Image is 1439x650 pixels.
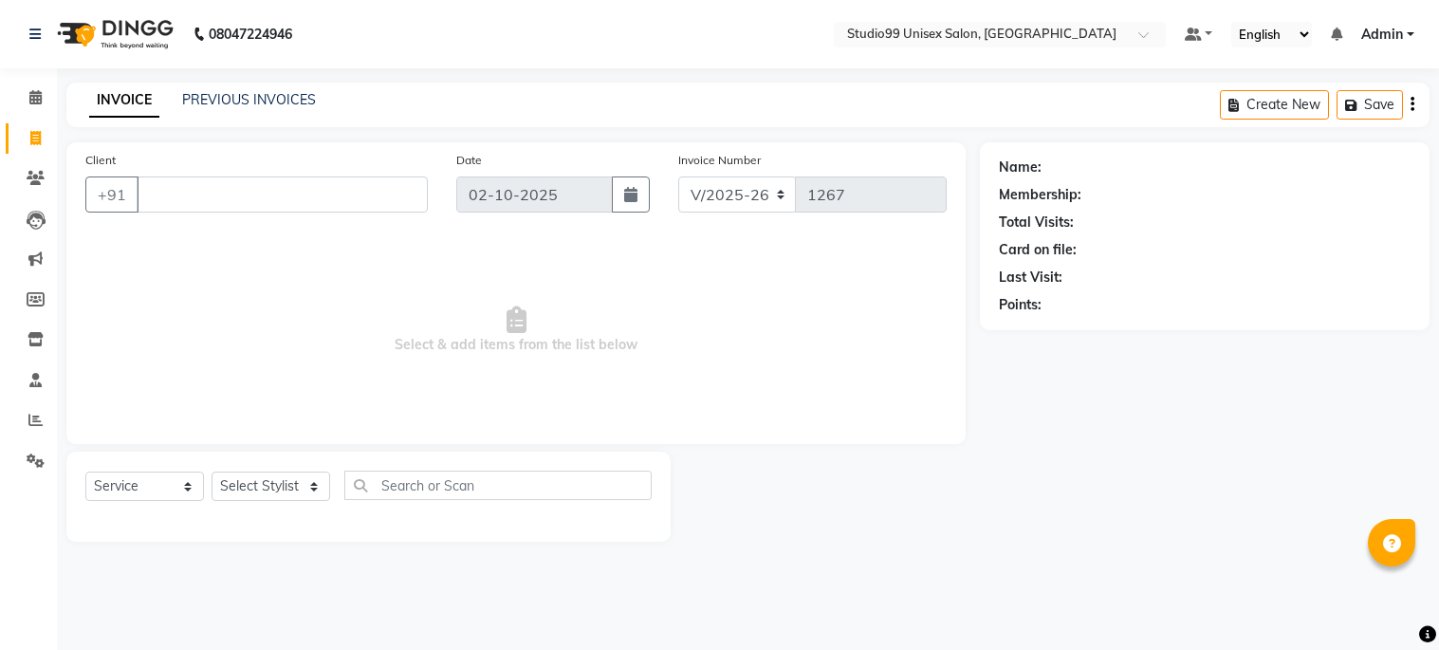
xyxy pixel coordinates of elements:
div: Total Visits: [999,213,1074,232]
div: Name: [999,158,1042,177]
label: Date [456,152,482,169]
button: +91 [85,176,138,213]
div: Points: [999,295,1042,315]
input: Search or Scan [344,471,652,500]
button: Save [1337,90,1403,120]
label: Client [85,152,116,169]
div: Card on file: [999,240,1077,260]
b: 08047224946 [209,8,292,61]
input: Search by Name/Mobile/Email/Code [137,176,428,213]
label: Invoice Number [678,152,761,169]
span: Select & add items from the list below [85,235,947,425]
a: INVOICE [89,84,159,118]
span: Admin [1361,25,1403,45]
img: logo [48,8,178,61]
a: PREVIOUS INVOICES [182,91,316,108]
div: Membership: [999,185,1081,205]
iframe: chat widget [1359,574,1420,631]
div: Last Visit: [999,268,1062,288]
button: Create New [1220,90,1329,120]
